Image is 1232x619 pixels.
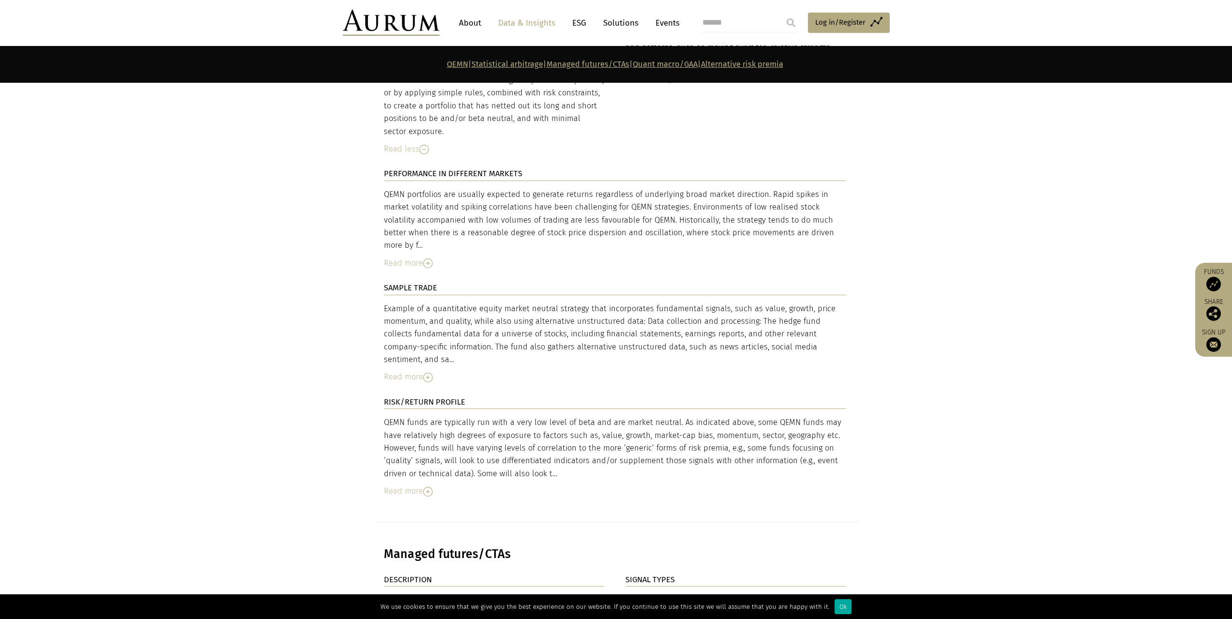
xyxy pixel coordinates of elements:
[423,487,433,497] img: Read More
[384,397,465,407] strong: RISK/RETURN PROFILE
[701,60,783,69] a: Alternative risk premia
[1206,277,1221,291] img: Access Funds
[1206,306,1221,321] img: Share this post
[447,60,468,69] a: QEMN
[1200,328,1227,352] a: Sign up
[493,14,560,32] a: Data & Insights
[423,373,433,382] img: Read More
[547,60,629,69] a: Managed futures/CTAs
[384,575,432,584] strong: DESCRIPTION
[384,257,846,270] div: Read more
[384,371,846,383] div: Read more
[384,302,846,366] div: Example of a quantitative equity market neutral strategy that incorporates fundamental signals, s...
[447,60,783,69] strong: | | | |
[472,60,543,69] a: Statistical arbitrage
[454,14,486,32] a: About
[423,258,433,268] img: Read More
[1200,268,1227,291] a: Funds
[384,48,605,138] p: Managers construct a portfolio that typically comprises hundreds to thousands of positions, long ...
[419,145,429,154] img: Read Less
[384,188,846,252] div: QEMN portfolios are usually expected to generate returns regardless of underlying broad market di...
[835,599,852,614] div: Ok
[781,13,801,32] input: Submit
[384,283,437,292] strong: SAMPLE TRADE
[1206,337,1221,352] img: Sign up to our newsletter
[384,547,846,561] h3: Managed futures/CTAs
[598,14,643,32] a: Solutions
[1200,299,1227,321] div: Share
[633,60,698,69] a: Quant macro/GAA
[384,169,522,178] strong: PERFORMANCE IN DIFFERENT MARKETS
[815,16,866,28] span: Log in/Register
[567,14,591,32] a: ESG
[625,575,675,584] strong: SIGNAL TYPES
[808,13,890,33] a: Log in/Register
[384,143,605,155] div: Read less
[384,416,846,480] div: QEMN funds are typically run with a very low level of beta and are market neutral. As indicated a...
[384,485,846,498] div: Read more
[651,14,680,32] a: Events
[343,10,440,36] img: Aurum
